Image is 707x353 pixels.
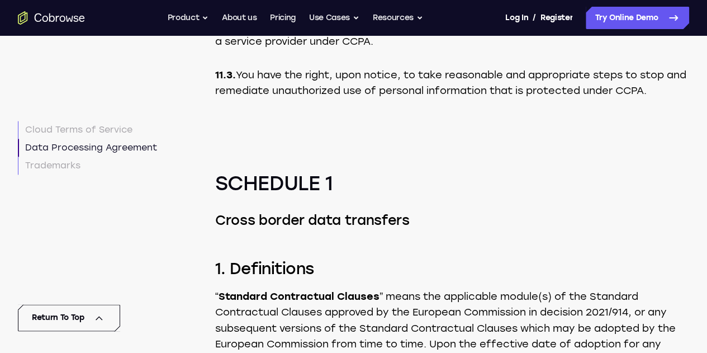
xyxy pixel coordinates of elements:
[219,290,379,303] strong: Standard Contractual Clauses
[18,157,157,175] a: Trademarks
[540,7,573,29] a: Register
[168,7,209,29] button: Product
[18,11,85,25] a: Go to the home page
[18,139,157,157] a: Data Processing Agreement
[270,7,296,29] a: Pricing
[18,121,157,139] a: Cloud Terms of Service
[533,11,536,25] span: /
[215,210,689,230] p: Cross border data transfers
[215,257,689,280] h3: 1. Definitions
[215,67,689,98] p: You have the right, upon notice, to take reasonable and appropriate steps to stop and remediate u...
[215,69,236,81] strong: 11.3.
[222,7,257,29] a: About us
[505,7,528,29] a: Log In
[586,7,689,29] a: Try Online Demo
[309,7,359,29] button: Use Cases
[215,63,689,197] h2: SCHEDULE 1
[373,7,423,29] button: Resources
[18,304,120,331] button: Return To Top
